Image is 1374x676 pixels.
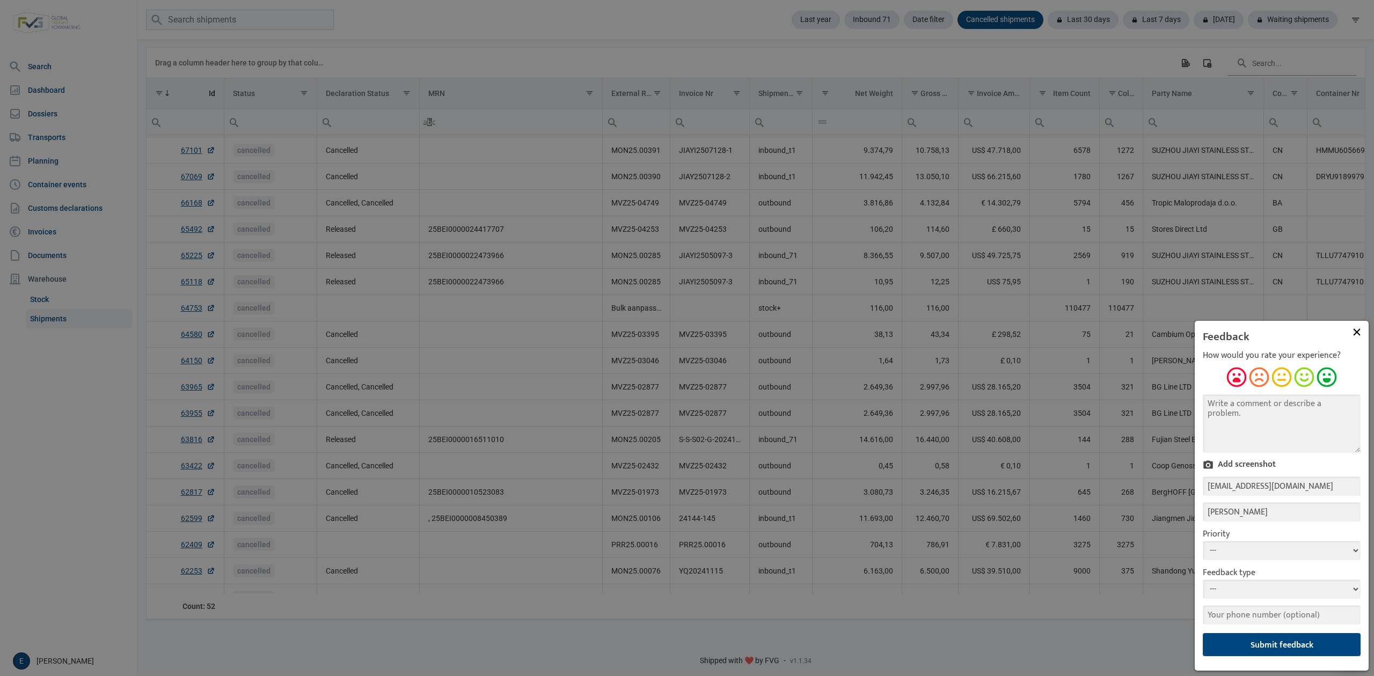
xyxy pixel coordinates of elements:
h1: Feedback [1203,329,1361,345]
label: Amazing [1316,366,1338,388]
input: Your phone number (optional) [1203,605,1361,624]
label: Priority [1203,528,1361,541]
label: Not good [1248,366,1270,388]
input: Your e-mail [1203,476,1361,496]
label: Feedback type [1203,567,1361,579]
label: Very good [1293,366,1315,388]
a: Add screenshot [1203,459,1276,470]
label: Average [1271,366,1292,388]
label: How would you rate your experience? [1203,349,1361,362]
label: Terrible [1226,366,1247,388]
button: Submit feedback [1203,633,1361,656]
input: Your name (optional) [1203,502,1361,521]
